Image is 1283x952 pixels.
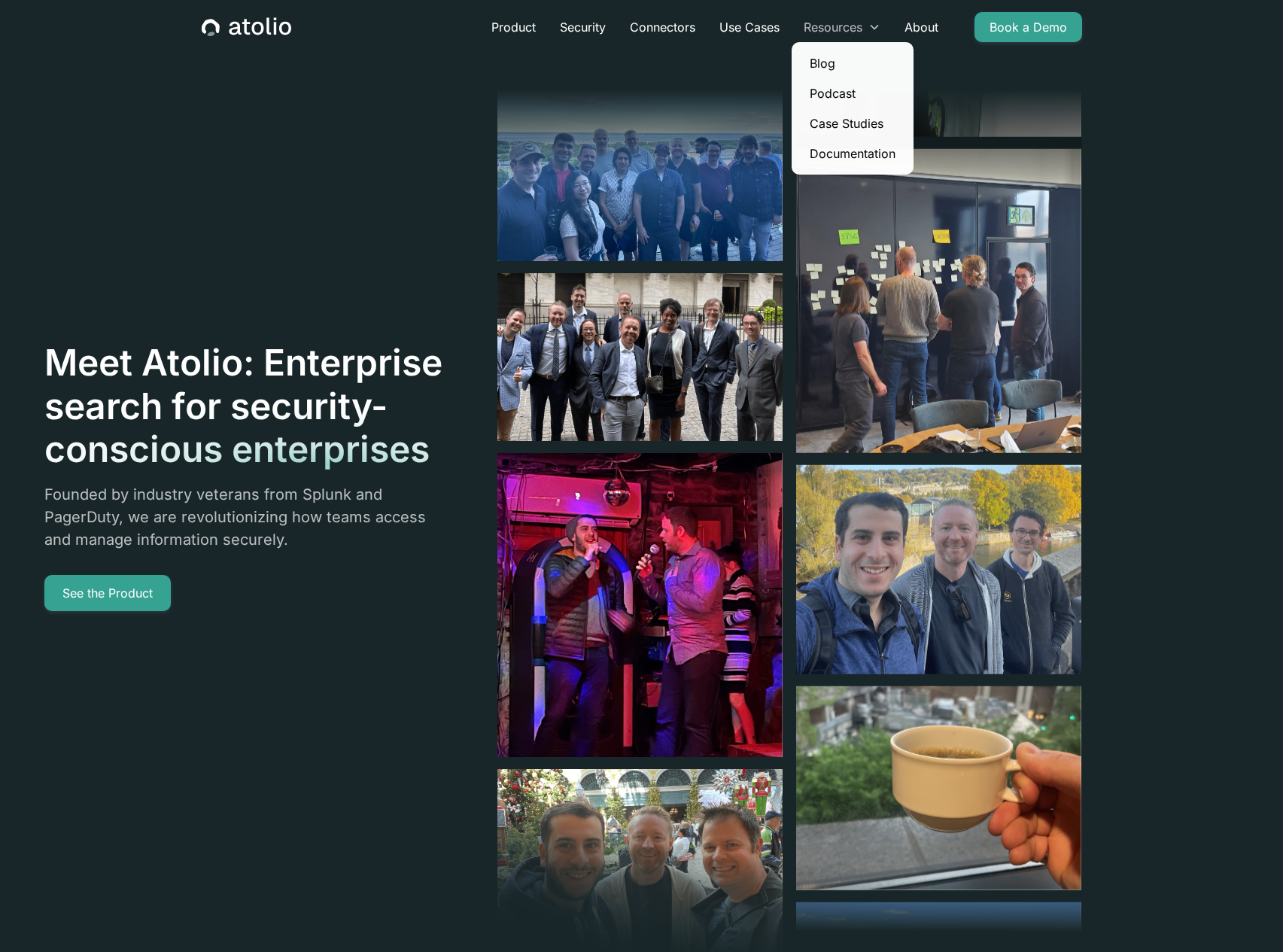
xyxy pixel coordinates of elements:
div: Resources [804,18,862,36]
a: home [202,17,291,37]
img: image [497,49,783,260]
div: Resources [792,12,892,42]
img: image [497,273,783,441]
div: Widget de chat [1208,880,1283,952]
a: See the Product [44,575,171,611]
img: image [796,465,1081,675]
a: Connectors [618,12,707,42]
img: image [796,149,1081,453]
a: Documentation [798,138,908,169]
img: image [497,453,783,757]
a: Product [479,12,548,42]
a: Case Studies [798,108,908,138]
a: Use Cases [707,12,792,42]
nav: Resources [792,42,914,175]
img: image [796,686,1081,890]
a: Blog [798,48,908,78]
a: About [892,12,950,42]
a: Security [548,12,618,42]
a: Podcast [798,78,908,108]
p: Founded by industry veterans from Splunk and PagerDuty, we are revolutionizing how teams access a... [44,483,445,551]
a: Book a Demo [974,12,1082,42]
h1: Meet Atolio: Enterprise search for security-conscious enterprises [44,341,445,471]
iframe: Chat Widget [1208,880,1283,952]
